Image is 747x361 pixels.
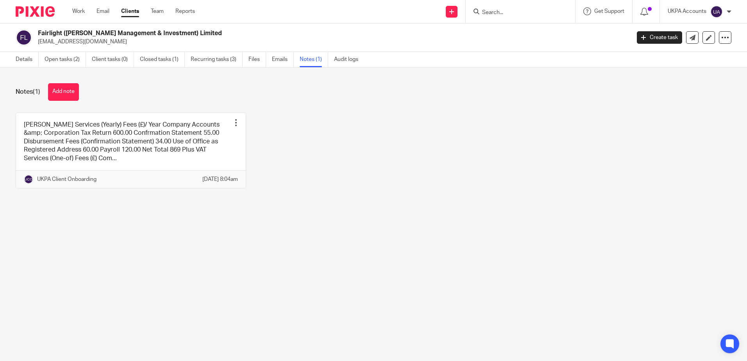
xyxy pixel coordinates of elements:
[191,52,243,67] a: Recurring tasks (3)
[72,7,85,15] a: Work
[151,7,164,15] a: Team
[37,175,97,183] p: UKPA Client Onboarding
[248,52,266,67] a: Files
[48,83,79,101] button: Add note
[175,7,195,15] a: Reports
[38,38,625,46] p: [EMAIL_ADDRESS][DOMAIN_NAME]
[38,29,508,38] h2: Fairlight ([PERSON_NAME] Management & Investment) Limited
[16,52,39,67] a: Details
[16,29,32,46] img: svg%3E
[16,6,55,17] img: Pixie
[300,52,328,67] a: Notes (1)
[481,9,552,16] input: Search
[24,175,33,184] img: svg%3E
[637,31,682,44] a: Create task
[334,52,364,67] a: Audit logs
[121,7,139,15] a: Clients
[33,89,40,95] span: (1)
[594,9,624,14] span: Get Support
[202,175,238,183] p: [DATE] 8:04am
[16,88,40,96] h1: Notes
[92,52,134,67] a: Client tasks (0)
[668,7,706,15] p: UKPA Accounts
[272,52,294,67] a: Emails
[45,52,86,67] a: Open tasks (2)
[710,5,723,18] img: svg%3E
[140,52,185,67] a: Closed tasks (1)
[97,7,109,15] a: Email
